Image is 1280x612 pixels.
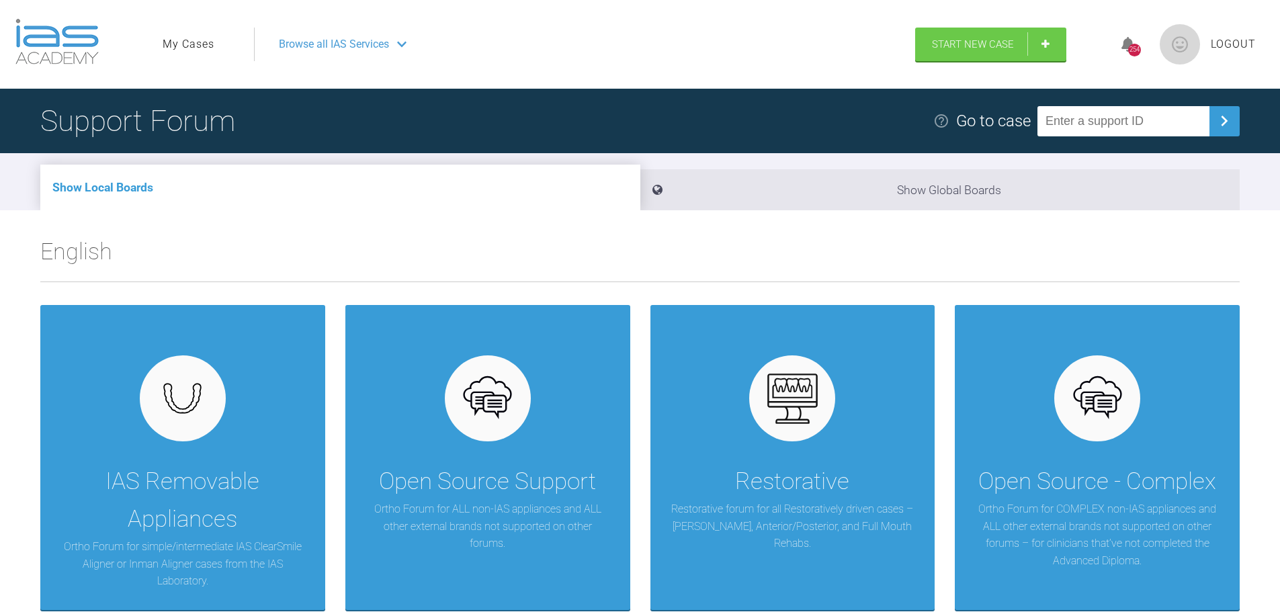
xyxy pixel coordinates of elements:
[40,165,640,210] li: Show Local Boards
[1213,110,1235,132] img: chevronRight.28bd32b0.svg
[1037,106,1209,136] input: Enter a support ID
[1072,373,1123,425] img: opensource.6e495855.svg
[163,36,214,53] a: My Cases
[955,305,1240,610] a: Open Source - ComplexOrtho Forum for COMPLEX non-IAS appliances and ALL other external brands not...
[15,19,99,64] img: logo-light.3e3ef733.png
[40,97,235,144] h1: Support Forum
[767,373,818,425] img: restorative.65e8f6b6.svg
[379,463,596,500] div: Open Source Support
[462,373,513,425] img: opensource.6e495855.svg
[956,108,1031,134] div: Go to case
[932,38,1014,50] span: Start New Case
[60,463,305,538] div: IAS Removable Appliances
[40,305,325,610] a: IAS Removable AppliancesOrtho Forum for simple/intermediate IAS ClearSmile Aligner or Inman Align...
[157,379,208,418] img: removables.927eaa4e.svg
[1128,44,1141,56] div: 254
[1211,36,1256,53] a: Logout
[640,169,1240,210] li: Show Global Boards
[366,500,610,552] p: Ortho Forum for ALL non-IAS appliances and ALL other external brands not supported on other forums.
[60,538,305,590] p: Ortho Forum for simple/intermediate IAS ClearSmile Aligner or Inman Aligner cases from the IAS La...
[735,463,849,500] div: Restorative
[975,500,1220,569] p: Ortho Forum for COMPLEX non-IAS appliances and ALL other external brands not supported on other f...
[978,463,1216,500] div: Open Source - Complex
[671,500,915,552] p: Restorative forum for all Restoratively driven cases – [PERSON_NAME], Anterior/Posterior, and Ful...
[915,28,1066,61] a: Start New Case
[933,113,949,129] img: help.e70b9f3d.svg
[650,305,935,610] a: RestorativeRestorative forum for all Restoratively driven cases – [PERSON_NAME], Anterior/Posteri...
[345,305,630,610] a: Open Source SupportOrtho Forum for ALL non-IAS appliances and ALL other external brands not suppo...
[279,36,389,53] span: Browse all IAS Services
[40,233,1240,281] h2: English
[1160,24,1200,64] img: profile.png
